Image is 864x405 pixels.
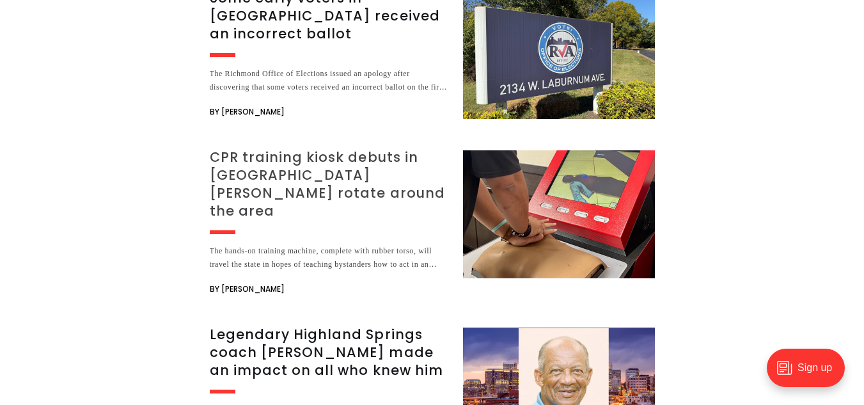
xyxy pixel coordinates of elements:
[210,150,655,297] a: CPR training kiosk debuts in [GEOGRAPHIC_DATA][PERSON_NAME] rotate around the area The hands-on t...
[210,104,285,120] span: By [PERSON_NAME]
[210,282,285,297] span: By [PERSON_NAME]
[210,326,448,379] h3: Legendary Highland Springs coach [PERSON_NAME] made an impact on all who knew him
[756,342,864,405] iframe: portal-trigger
[210,244,448,271] div: The hands-on training machine, complete with rubber torso, will travel the state in hopes of teac...
[210,67,448,94] div: The Richmond Office of Elections issued an apology after discovering that some voters received an...
[210,148,448,220] h3: CPR training kiosk debuts in [GEOGRAPHIC_DATA][PERSON_NAME] rotate around the area
[463,150,655,278] img: CPR training kiosk debuts in Church Hill, will rotate around the area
